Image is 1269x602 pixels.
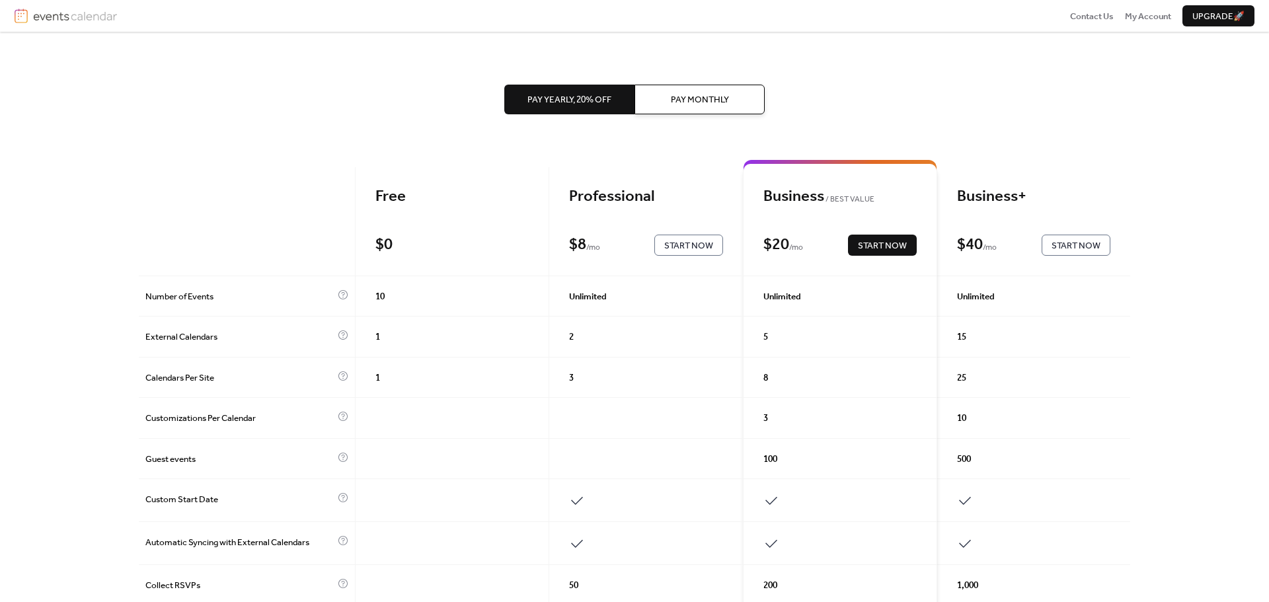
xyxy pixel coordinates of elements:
[145,579,334,592] span: Collect RSVPs
[145,536,334,552] span: Automatic Syncing with External Calendars
[957,412,966,425] span: 10
[1125,9,1171,22] a: My Account
[145,412,334,425] span: Customizations Per Calendar
[848,235,917,256] button: Start Now
[1052,239,1100,252] span: Start Now
[145,371,334,385] span: Calendars Per Site
[763,579,777,592] span: 200
[664,239,713,252] span: Start Now
[763,453,777,466] span: 100
[957,187,1110,207] div: Business+
[375,290,385,303] span: 10
[569,235,586,255] div: $ 8
[957,235,983,255] div: $ 40
[763,235,789,255] div: $ 20
[33,9,117,23] img: logotype
[763,330,768,344] span: 5
[1192,10,1245,23] span: Upgrade 🚀
[145,453,334,466] span: Guest events
[145,330,334,344] span: External Calendars
[569,290,607,303] span: Unlimited
[145,290,334,303] span: Number of Events
[15,9,28,23] img: logo
[569,371,574,385] span: 3
[983,241,997,254] span: / mo
[1182,5,1254,26] button: Upgrade🚀
[957,453,971,466] span: 500
[1070,9,1114,22] a: Contact Us
[586,241,600,254] span: / mo
[375,330,380,344] span: 1
[145,493,334,509] span: Custom Start Date
[504,85,634,114] button: Pay Yearly, 20% off
[1070,10,1114,23] span: Contact Us
[858,239,907,252] span: Start Now
[527,93,611,106] span: Pay Yearly, 20% off
[957,371,966,385] span: 25
[671,93,729,106] span: Pay Monthly
[789,241,803,254] span: / mo
[763,371,768,385] span: 8
[763,412,768,425] span: 3
[375,371,380,385] span: 1
[375,187,529,207] div: Free
[569,187,722,207] div: Professional
[1042,235,1110,256] button: Start Now
[375,235,393,255] div: $ 0
[824,193,875,206] span: BEST VALUE
[1125,10,1171,23] span: My Account
[763,187,917,207] div: Business
[569,579,578,592] span: 50
[654,235,723,256] button: Start Now
[957,579,978,592] span: 1,000
[634,85,765,114] button: Pay Monthly
[957,290,995,303] span: Unlimited
[957,330,966,344] span: 15
[569,330,574,344] span: 2
[763,290,801,303] span: Unlimited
